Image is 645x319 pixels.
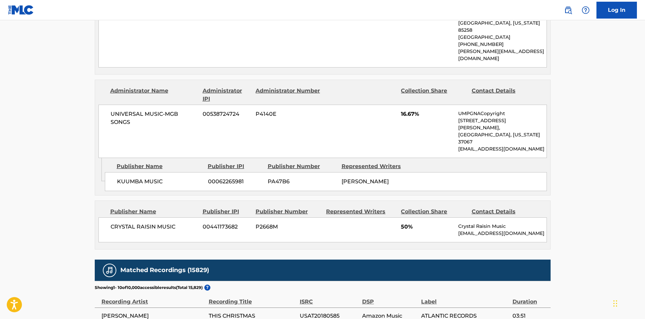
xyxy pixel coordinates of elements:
div: Duration [512,291,547,306]
span: CRYSTAL RAISIN MUSIC [111,223,198,231]
div: Administrator Name [110,87,198,103]
div: DSP [362,291,418,306]
div: Publisher Name [117,162,203,170]
div: Label [421,291,509,306]
div: Recording Artist [101,291,205,306]
span: [PERSON_NAME] [342,178,389,185]
div: Collection Share [401,208,466,216]
span: P2668M [256,223,321,231]
a: Public Search [561,3,575,17]
div: Contact Details [472,87,537,103]
p: Crystal Raisin Music [458,223,546,230]
span: UNIVERSAL MUSIC-MGB SONGS [111,110,198,126]
iframe: Chat Widget [611,287,645,319]
span: 00062265981 [208,178,263,186]
img: search [564,6,572,14]
span: PA47B6 [268,178,336,186]
div: Contact Details [472,208,537,216]
div: Publisher Name [110,208,198,216]
span: 00538724724 [203,110,251,118]
div: Drag [613,293,617,314]
p: [PHONE_NUMBER] [458,41,546,48]
span: 50% [401,223,453,231]
p: [GEOGRAPHIC_DATA], [US_STATE] 85258 [458,20,546,34]
div: Publisher IPI [203,208,251,216]
img: MLC Logo [8,5,34,15]
p: [GEOGRAPHIC_DATA], [US_STATE] 37067 [458,131,546,145]
div: Publisher IPI [208,162,263,170]
p: [PERSON_NAME][EMAIL_ADDRESS][DOMAIN_NAME] [458,48,546,62]
h5: Matched Recordings (15829) [120,266,209,274]
p: UMPGNACopyright [458,110,546,117]
div: Administrator Number [256,87,321,103]
p: [EMAIL_ADDRESS][DOMAIN_NAME] [458,230,546,237]
span: 00441173682 [203,223,251,231]
p: [STREET_ADDRESS][PERSON_NAME], [458,117,546,131]
span: ? [204,285,210,291]
p: Showing 1 - 10 of 10,000 accessible results (Total 15,829 ) [95,285,203,291]
a: Log In [596,2,637,19]
div: Collection Share [401,87,466,103]
div: ISRC [300,291,359,306]
span: 16.67% [401,110,453,118]
div: Help [579,3,592,17]
p: [GEOGRAPHIC_DATA] [458,34,546,41]
img: Matched Recordings [106,266,114,274]
div: Publisher Number [268,162,336,170]
div: Recording Title [209,291,296,306]
div: Administrator IPI [203,87,251,103]
span: P4140E [256,110,321,118]
img: help [582,6,590,14]
p: [EMAIL_ADDRESS][DOMAIN_NAME] [458,145,546,153]
span: KUUMBA MUSIC [117,178,203,186]
div: Represented Writers [326,208,396,216]
div: Represented Writers [342,162,410,170]
div: Publisher Number [256,208,321,216]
